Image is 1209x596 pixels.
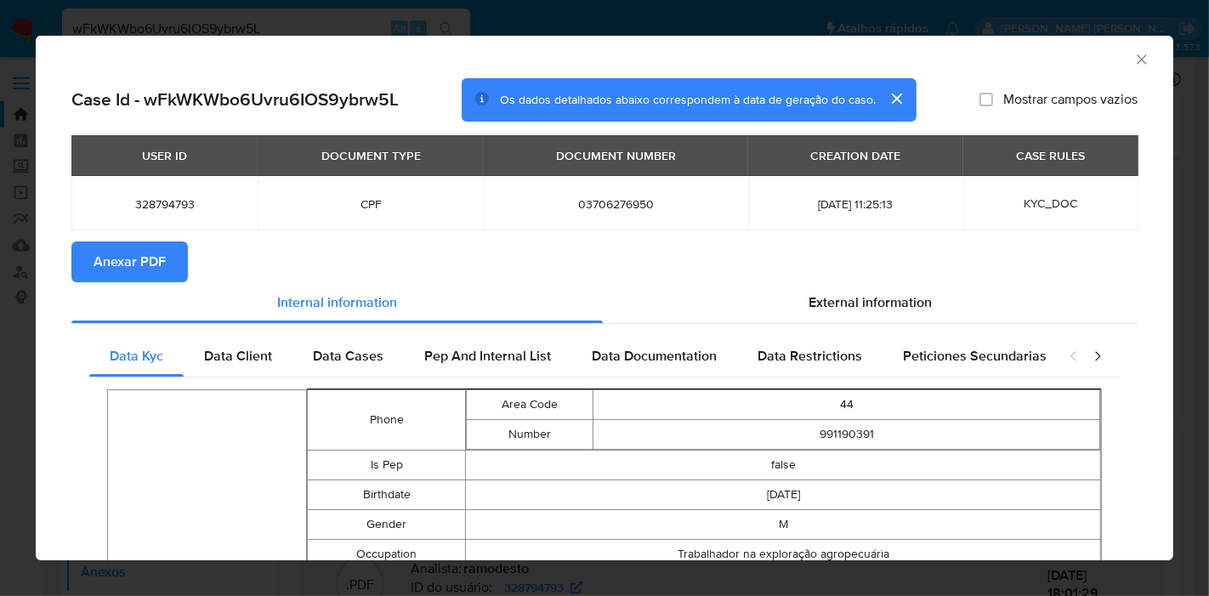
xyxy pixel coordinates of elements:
span: Data Cases [313,346,383,366]
span: [DATE] 11:25:13 [769,196,943,212]
button: Anexar PDF [71,241,188,282]
span: Data Documentation [592,346,717,366]
span: CPF [278,196,463,212]
span: Anexar PDF [94,243,166,281]
div: CREATION DATE [800,141,911,170]
div: Detailed info [71,282,1138,323]
td: 44 [593,389,1100,419]
td: Number [467,419,593,449]
td: 991190391 [593,419,1100,449]
span: 03706276950 [504,196,728,212]
div: CASE RULES [1007,141,1096,170]
span: Data Client [204,346,272,366]
td: false [466,450,1101,480]
td: M [466,509,1101,539]
td: Birthdate [307,480,466,509]
span: Os dados detalhados abaixo correspondem à data de geração do caso. [500,91,876,108]
span: Pep And Internal List [424,346,551,366]
input: Mostrar campos vazios [979,93,993,106]
h2: Case Id - wFkWKWbo6Uvru6IOS9ybrw5L [71,88,399,111]
span: Data Restrictions [758,346,862,366]
div: DOCUMENT NUMBER [546,141,686,170]
td: Is Pep [307,450,466,480]
span: KYC_DOC [1025,195,1078,212]
span: Peticiones Secundarias [903,346,1047,366]
div: Detailed internal info [89,336,1052,377]
div: DOCUMENT TYPE [311,141,431,170]
span: Internal information [277,292,397,312]
span: Mostrar campos vazios [1003,91,1138,108]
span: 328794793 [92,196,237,212]
td: Gender [307,509,466,539]
button: Fechar a janela [1133,51,1149,66]
td: [DATE] [466,480,1101,509]
td: Phone [307,389,466,450]
td: Occupation [307,539,466,569]
div: USER ID [132,141,197,170]
td: Trabalhador na exploração agropecuária [466,539,1101,569]
td: Area Code [467,389,593,419]
button: cerrar [876,78,917,119]
span: External information [809,292,932,312]
div: closure-recommendation-modal [36,36,1173,560]
span: Data Kyc [110,346,163,366]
